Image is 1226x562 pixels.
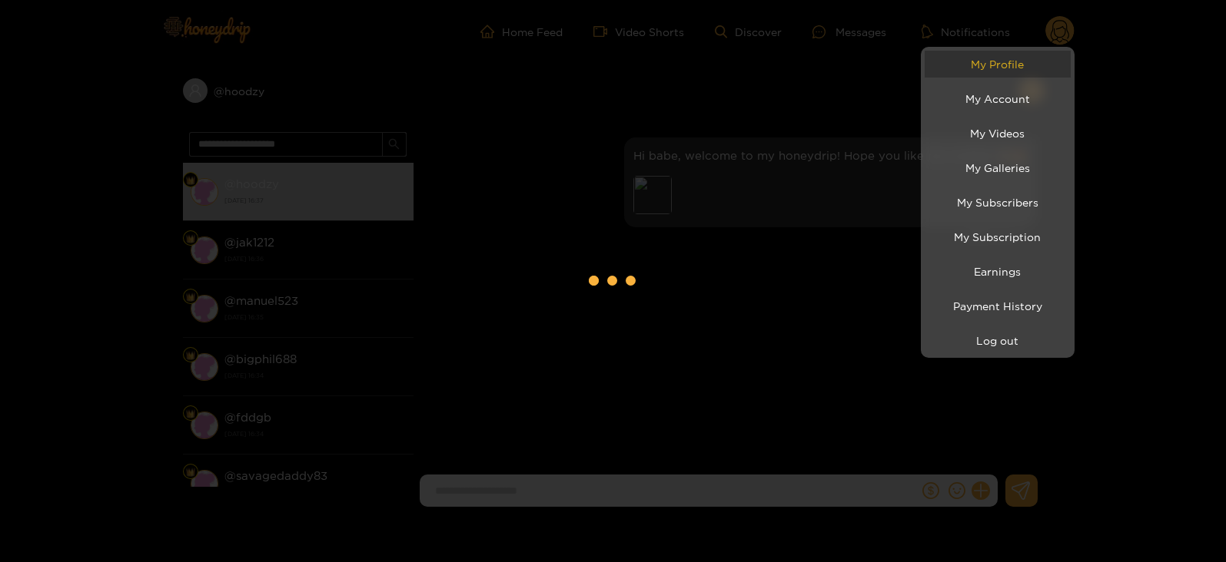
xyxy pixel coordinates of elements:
[925,189,1071,216] a: My Subscribers
[925,154,1071,181] a: My Galleries
[925,85,1071,112] a: My Account
[925,327,1071,354] button: Log out
[925,293,1071,319] a: Payment History
[925,258,1071,285] a: Earnings
[925,51,1071,78] a: My Profile
[925,223,1071,250] a: My Subscription
[925,120,1071,147] a: My Videos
